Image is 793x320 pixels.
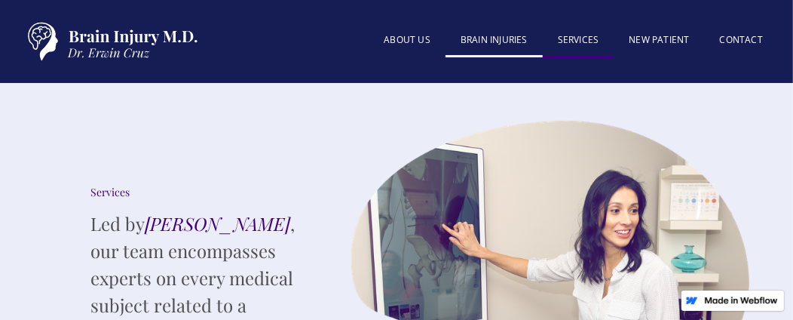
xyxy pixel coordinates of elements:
[543,25,614,59] a: SERVICES
[614,25,704,55] a: New patient
[369,25,445,55] a: About US
[445,25,543,57] a: BRAIN INJURIES
[90,185,317,200] div: Services
[705,25,778,55] a: Contact
[145,211,290,235] em: [PERSON_NAME]
[15,15,204,68] a: home
[704,297,778,304] img: Made in Webflow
